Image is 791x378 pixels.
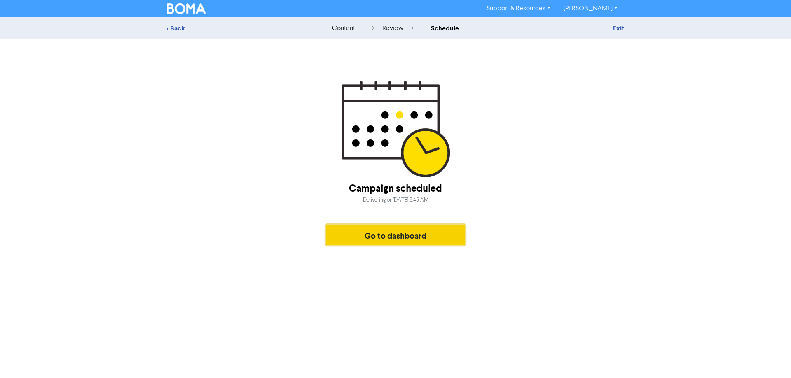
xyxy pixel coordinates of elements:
[363,196,428,204] div: Delivering on [DATE] 8:45 AM
[750,339,791,378] iframe: Chat Widget
[349,181,442,196] div: Campaign scheduled
[557,2,624,15] a: [PERSON_NAME]
[342,81,450,177] img: Scheduled
[167,3,206,14] img: BOMA Logo
[332,23,355,33] div: content
[480,2,557,15] a: Support & Resources
[167,23,311,33] div: < Back
[326,225,465,245] button: Go to dashboard
[431,23,459,33] div: schedule
[372,23,414,33] div: review
[613,24,624,32] a: Exit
